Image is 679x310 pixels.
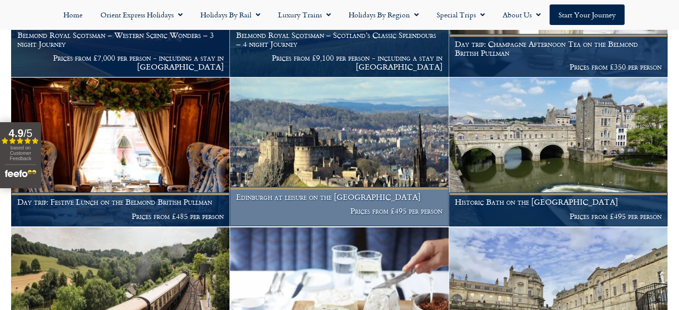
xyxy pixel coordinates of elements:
h1: Belmond Royal Scotsman – Scotland’s Classic Splendours – 4 night Journey [236,31,442,48]
h1: Day trip: Champagne Afternoon Tea on the Belmond British Pullman [455,40,661,57]
a: Holidays by Rail [192,4,269,25]
a: Home [54,4,92,25]
a: Orient Express Holidays [92,4,192,25]
nav: Menu [4,4,675,25]
p: Prices from £7,000 per person - including a stay in [GEOGRAPHIC_DATA] [17,54,224,71]
p: Prices from £350 per person [455,62,661,71]
a: Edinburgh at leisure on the [GEOGRAPHIC_DATA] Prices from £495 per person [230,78,449,227]
p: Prices from £495 per person [455,212,661,221]
a: Holidays by Region [340,4,428,25]
a: Luxury Trains [269,4,340,25]
h1: Historic Bath on the [GEOGRAPHIC_DATA] [455,198,661,207]
h1: Day trip: Festive Lunch on the Belmond British Pullman [17,198,224,207]
h1: Edinburgh at leisure on the [GEOGRAPHIC_DATA] [236,193,442,202]
p: Prices from £495 per person [236,207,442,215]
a: Historic Bath on the [GEOGRAPHIC_DATA] Prices from £495 per person [449,78,668,227]
a: Special Trips [428,4,494,25]
h1: Belmond Royal Scotsman – Western Scenic Wonders – 3 night Journey [17,31,224,48]
a: About Us [494,4,550,25]
p: Prices from £485 per person [17,212,224,221]
a: Day trip: Festive Lunch on the Belmond British Pullman Prices from £485 per person [11,78,230,227]
p: Prices from £9,100 per person - including a stay in [GEOGRAPHIC_DATA] [236,54,442,71]
a: Start your Journey [550,4,625,25]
